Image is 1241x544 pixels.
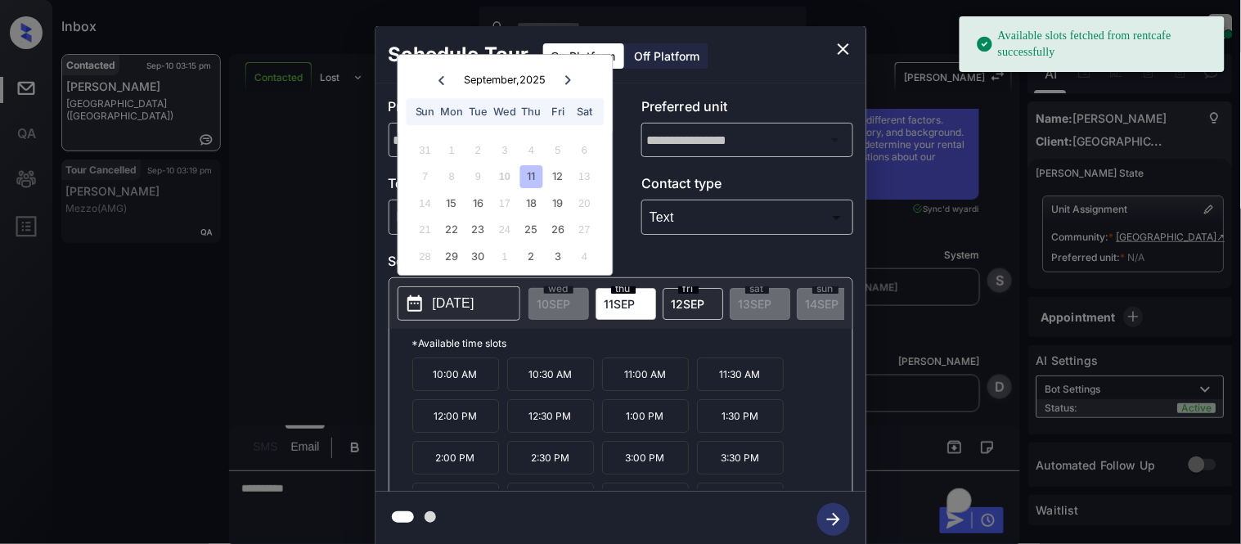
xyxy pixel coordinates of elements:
button: close [827,33,860,65]
p: 2:00 PM [412,441,499,474]
div: Choose Tuesday, September 23rd, 2025 [467,219,489,241]
h2: Schedule Tour [375,26,542,83]
p: 4:30 PM [507,483,594,516]
p: 4:00 PM [412,483,499,516]
div: Not available Monday, September 1st, 2025 [441,139,463,161]
div: Available slots fetched from rentcafe successfully [976,21,1212,67]
div: Sat [573,101,596,123]
div: Choose Tuesday, September 16th, 2025 [467,192,489,214]
div: Choose Thursday, September 11th, 2025 [520,166,542,188]
div: Choose Monday, September 22nd, 2025 [441,219,463,241]
div: Not available Saturday, September 13th, 2025 [573,166,596,188]
div: Not available Wednesday, September 24th, 2025 [494,219,516,241]
div: Not available Wednesday, October 1st, 2025 [494,245,516,268]
div: Choose Monday, September 15th, 2025 [441,192,463,214]
p: 3:00 PM [602,441,689,474]
div: Not available Saturday, September 6th, 2025 [573,139,596,161]
div: Wed [494,101,516,123]
div: September , 2025 [464,74,546,86]
div: Thu [520,101,542,123]
p: *Available time slots [412,329,852,357]
div: Tue [467,101,489,123]
span: thu [611,284,636,294]
p: Preferred unit [641,97,853,123]
div: Not available Wednesday, September 10th, 2025 [494,166,516,188]
p: Tour type [389,173,600,200]
div: Not available Tuesday, September 2nd, 2025 [467,139,489,161]
p: 5:00 PM [602,483,689,516]
p: [DATE] [433,294,474,313]
div: Choose Thursday, October 2nd, 2025 [520,245,542,268]
p: 11:30 AM [697,357,784,391]
div: Not available Saturday, September 27th, 2025 [573,219,596,241]
div: Choose Thursday, September 25th, 2025 [520,219,542,241]
p: 10:00 AM [412,357,499,391]
p: 5:30 PM [697,483,784,516]
p: 1:00 PM [602,399,689,433]
div: Off Platform [627,43,708,69]
div: Not available Sunday, August 31st, 2025 [414,139,436,161]
div: Choose Monday, September 29th, 2025 [441,245,463,268]
div: Not available Saturday, October 4th, 2025 [573,245,596,268]
div: date-select [596,288,656,320]
div: Not available Wednesday, September 3rd, 2025 [494,139,516,161]
div: Not available Thursday, September 4th, 2025 [520,139,542,161]
p: Contact type [641,173,853,200]
p: 2:30 PM [507,441,594,474]
div: Not available Sunday, September 14th, 2025 [414,192,436,214]
p: Preferred community [389,97,600,123]
p: Select slot [389,251,853,277]
div: date-select [663,288,723,320]
p: 11:00 AM [602,357,689,391]
p: 12:30 PM [507,399,594,433]
div: Choose Thursday, September 18th, 2025 [520,192,542,214]
div: Not available Wednesday, September 17th, 2025 [494,192,516,214]
div: On Platform [543,43,624,69]
div: Choose Friday, September 19th, 2025 [547,192,569,214]
div: In Person [393,204,596,231]
div: Choose Friday, September 12th, 2025 [547,166,569,188]
div: Choose Friday, October 3rd, 2025 [547,245,569,268]
div: Not available Tuesday, September 9th, 2025 [467,166,489,188]
span: fri [678,284,699,294]
div: Fri [547,101,569,123]
div: Not available Sunday, September 28th, 2025 [414,245,436,268]
p: 3:30 PM [697,441,784,474]
div: Not available Friday, September 5th, 2025 [547,139,569,161]
div: Not available Sunday, September 7th, 2025 [414,166,436,188]
button: [DATE] [398,286,520,321]
div: Choose Tuesday, September 30th, 2025 [467,245,489,268]
div: month 2025-09 [403,137,607,269]
p: 10:30 AM [507,357,594,391]
div: Sun [414,101,436,123]
div: Not available Monday, September 8th, 2025 [441,166,463,188]
span: 12 SEP [672,297,705,311]
p: 12:00 PM [412,399,499,433]
div: Text [645,204,849,231]
p: 1:30 PM [697,399,784,433]
span: 11 SEP [605,297,636,311]
div: Not available Sunday, September 21st, 2025 [414,219,436,241]
div: Mon [441,101,463,123]
div: Choose Friday, September 26th, 2025 [547,219,569,241]
div: Not available Saturday, September 20th, 2025 [573,192,596,214]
